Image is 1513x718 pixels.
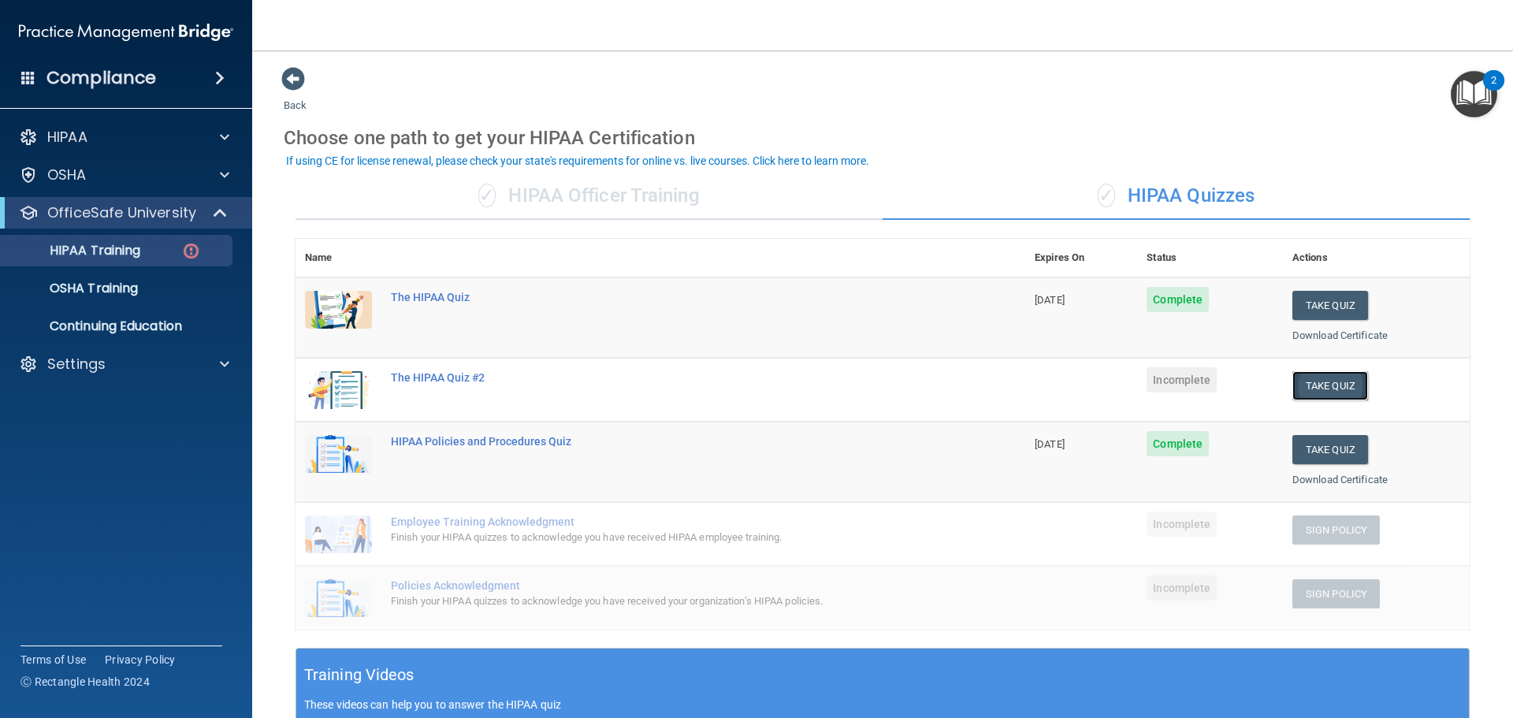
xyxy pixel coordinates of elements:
[1283,239,1470,277] th: Actions
[478,184,496,207] span: ✓
[1491,80,1496,101] div: 2
[47,355,106,374] p: Settings
[20,674,150,690] span: Ⓒ Rectangle Health 2024
[1025,239,1137,277] th: Expires On
[10,318,225,334] p: Continuing Education
[1098,184,1115,207] span: ✓
[391,291,946,303] div: The HIPAA Quiz
[1147,367,1217,392] span: Incomplete
[284,115,1481,161] div: Choose one path to get your HIPAA Certification
[304,661,414,689] h5: Training Videos
[105,652,176,668] a: Privacy Policy
[1137,239,1283,277] th: Status
[391,371,946,384] div: The HIPAA Quiz #2
[1292,515,1380,545] button: Sign Policy
[284,153,872,169] button: If using CE for license renewal, please check your state's requirements for online vs. live cours...
[391,515,946,528] div: Employee Training Acknowledgment
[1292,474,1388,485] a: Download Certificate
[10,281,138,296] p: OSHA Training
[304,698,1461,711] p: These videos can help you to answer the HIPAA quiz
[286,155,869,166] div: If using CE for license renewal, please check your state's requirements for online vs. live cours...
[47,166,87,184] p: OSHA
[1147,431,1209,456] span: Complete
[1292,291,1368,320] button: Take Quiz
[1451,71,1497,117] button: Open Resource Center, 2 new notifications
[1147,512,1217,537] span: Incomplete
[1035,438,1065,450] span: [DATE]
[1147,575,1217,601] span: Incomplete
[19,17,233,48] img: PMB logo
[1035,294,1065,306] span: [DATE]
[1292,371,1368,400] button: Take Quiz
[19,203,229,222] a: OfficeSafe University
[19,128,229,147] a: HIPAA
[181,241,201,261] img: danger-circle.6113f641.png
[1292,435,1368,464] button: Take Quiz
[296,173,883,220] div: HIPAA Officer Training
[20,652,86,668] a: Terms of Use
[883,173,1470,220] div: HIPAA Quizzes
[46,67,156,89] h4: Compliance
[391,579,946,592] div: Policies Acknowledgment
[1292,329,1388,341] a: Download Certificate
[47,128,87,147] p: HIPAA
[1292,579,1380,608] button: Sign Policy
[391,592,946,611] div: Finish your HIPAA quizzes to acknowledge you have received your organization’s HIPAA policies.
[391,435,946,448] div: HIPAA Policies and Procedures Quiz
[19,355,229,374] a: Settings
[296,239,381,277] th: Name
[10,243,140,259] p: HIPAA Training
[47,203,196,222] p: OfficeSafe University
[284,80,307,111] a: Back
[391,528,946,547] div: Finish your HIPAA quizzes to acknowledge you have received HIPAA employee training.
[1147,287,1209,312] span: Complete
[19,166,229,184] a: OSHA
